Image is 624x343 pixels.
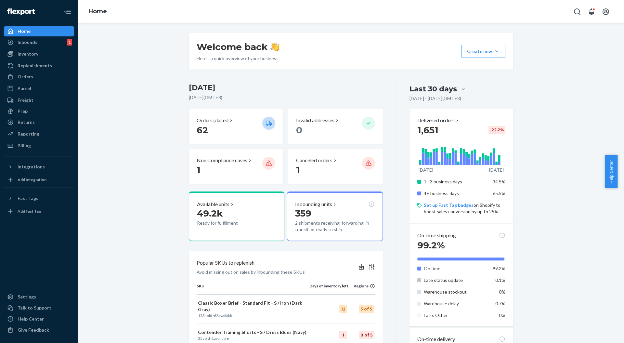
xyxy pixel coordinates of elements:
[4,175,74,185] a: Add Integration
[339,331,347,339] div: 1
[7,8,35,15] img: Flexport logo
[197,269,305,275] p: Avoid missing out on sales by inbounding these SKUs
[197,55,279,62] p: Here’s a quick overview of your business
[495,301,505,306] span: 0.7%
[198,336,202,341] span: 35
[18,294,36,300] div: Settings
[18,208,41,214] div: Add Fast Tag
[339,305,347,313] div: 12
[18,164,45,170] div: Integrations
[18,327,49,333] div: Give Feedback
[409,84,457,94] div: Last 30 days
[18,73,33,80] div: Orders
[4,292,74,302] a: Settings
[4,140,74,151] a: Billing
[18,39,37,46] div: Inbounds
[493,266,505,271] span: 99.2%
[197,208,223,219] span: 49.2k
[197,125,208,136] span: 62
[18,142,31,149] div: Billing
[4,325,74,335] button: Give Feedback
[488,126,505,134] div: -22.2 %
[198,329,308,336] p: Contender Training Shorts - S / Dress Blues (Navy)
[424,277,488,284] p: Late status update
[270,42,279,51] img: hand-wave emoji
[424,300,488,307] p: Warehouse delay
[288,149,383,184] button: Canceled orders 1
[18,85,31,92] div: Parcel
[493,191,505,196] span: 65.5%
[18,62,52,69] div: Replenishments
[4,49,74,59] a: Inventory
[493,179,505,184] span: 34.5%
[214,313,218,318] span: 62
[417,232,456,239] p: On-time shipping
[18,51,38,57] div: Inventory
[198,313,308,318] p: sold · available
[189,191,284,241] button: Available units49.2kReady for fulfillment
[4,206,74,217] a: Add Fast Tag
[424,202,474,208] a: Set up Fast Tag badges
[4,60,74,71] a: Replenishments
[424,202,505,215] p: on Shopify to boost sales conversion by up to 25%.
[197,259,254,267] p: Popular SKUs to replenish
[295,208,311,219] span: 359
[198,336,308,341] p: sold · available
[4,26,74,36] a: Home
[189,109,283,144] button: Orders placed 62
[67,39,72,46] div: 1
[197,201,229,208] p: Available units
[61,5,74,18] button: Close Navigation
[296,125,302,136] span: 0
[585,5,598,18] button: Open notifications
[18,28,31,34] div: Home
[18,108,28,114] div: Prep
[4,37,74,47] a: Inbounds1
[197,165,201,176] span: 1
[4,193,74,204] button: Fast Tags
[296,165,300,176] span: 1
[197,117,228,124] p: Orders placed
[189,149,283,184] button: Non-compliance cases 1
[417,117,460,124] button: Delivered orders
[4,129,74,139] a: Reporting
[197,41,279,53] h1: Welcome back
[348,283,375,289] div: Regions
[18,316,44,322] div: Help Center
[18,177,46,182] div: Add Integration
[18,305,51,311] div: Talk to Support
[296,157,332,164] p: Canceled orders
[4,162,74,172] button: Integrations
[489,167,504,173] p: [DATE]
[197,220,257,226] p: Ready for fulfillment
[424,178,488,185] p: 1 - 3 business days
[4,83,74,94] a: Parcel
[499,289,505,295] span: 0%
[4,117,74,127] a: Returns
[4,106,74,116] a: Prep
[189,94,383,101] p: [DATE] ( GMT+8 )
[295,220,374,233] p: 2 shipments receiving, forwarding, in transit, or ready to ship
[295,201,332,208] p: Inbounding units
[599,5,612,18] button: Open account menu
[359,305,374,313] div: 3 of 5
[424,289,488,295] p: Warehouse stockout
[499,312,505,318] span: 0%
[309,283,348,294] th: Days of inventory left
[198,300,308,313] p: Classic Boxer Brief - Standard Fit - S / Iron (Dark Gray)
[4,314,74,324] a: Help Center
[359,331,374,339] div: 0 of 5
[288,109,383,144] button: Invalid addresses 0
[197,157,247,164] p: Non-compliance cases
[417,336,455,343] p: On-time delivery
[189,83,383,93] h3: [DATE]
[296,117,334,124] p: Invalid addresses
[571,5,584,18] button: Open Search Box
[424,265,488,272] p: On time
[461,45,505,58] button: Create new
[409,95,461,102] p: [DATE] - [DATE] ( GMT+8 )
[88,8,107,15] a: Home
[4,303,74,313] a: Talk to Support
[4,95,74,105] a: Freight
